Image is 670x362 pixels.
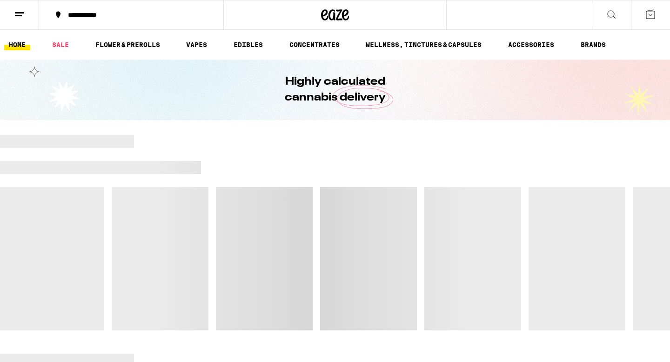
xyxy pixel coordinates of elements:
a: ACCESSORIES [503,39,559,50]
a: WELLNESS, TINCTURES & CAPSULES [361,39,486,50]
button: BRANDS [576,39,610,50]
a: EDIBLES [229,39,268,50]
a: HOME [4,39,30,50]
a: FLOWER & PREROLLS [91,39,165,50]
h1: Highly calculated cannabis delivery [258,74,412,106]
a: VAPES [181,39,212,50]
a: SALE [47,39,74,50]
a: CONCENTRATES [285,39,344,50]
